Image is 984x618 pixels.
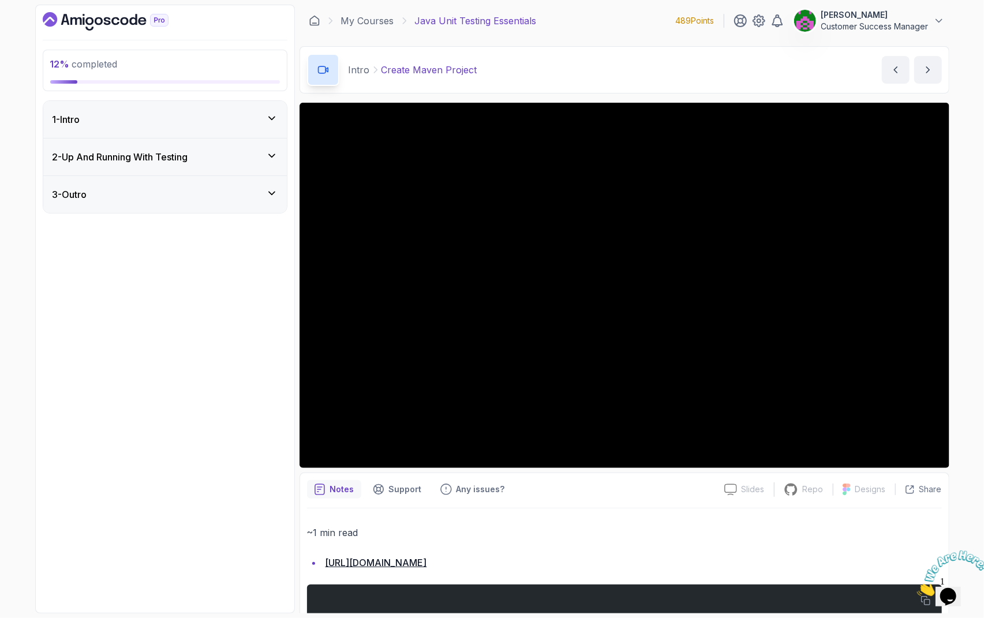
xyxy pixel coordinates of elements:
[742,484,765,495] p: Slides
[803,484,824,495] p: Repo
[882,56,910,84] button: previous content
[325,557,427,568] a: [URL][DOMAIN_NAME]
[794,10,816,32] img: user profile image
[50,58,118,70] span: completed
[43,12,195,31] a: Dashboard
[821,21,929,32] p: Customer Success Manager
[309,15,320,27] a: Dashboard
[457,484,505,495] p: Any issues?
[5,5,76,50] img: Chat attention grabber
[307,525,942,541] p: ~1 min read
[53,113,80,126] h3: 1 - Intro
[912,546,984,601] iframe: chat widget
[855,484,886,495] p: Designs
[415,14,537,28] p: Java Unit Testing Essentials
[5,5,9,14] span: 1
[53,150,188,164] h3: 2 - Up And Running With Testing
[43,138,287,175] button: 2-Up And Running With Testing
[330,484,354,495] p: Notes
[366,480,429,499] button: Support button
[919,484,942,495] p: Share
[341,14,394,28] a: My Courses
[381,63,477,77] p: Create Maven Project
[794,9,945,32] button: user profile image[PERSON_NAME]Customer Success Manager
[433,480,512,499] button: Feedback button
[676,15,714,27] p: 489 Points
[895,484,942,495] button: Share
[43,176,287,213] button: 3-Outro
[307,480,361,499] button: notes button
[50,58,70,70] span: 12 %
[821,9,929,21] p: [PERSON_NAME]
[300,103,949,468] iframe: Create Maven Project
[349,63,370,77] p: Intro
[914,56,942,84] button: next content
[389,484,422,495] p: Support
[53,188,87,201] h3: 3 - Outro
[43,101,287,138] button: 1-Intro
